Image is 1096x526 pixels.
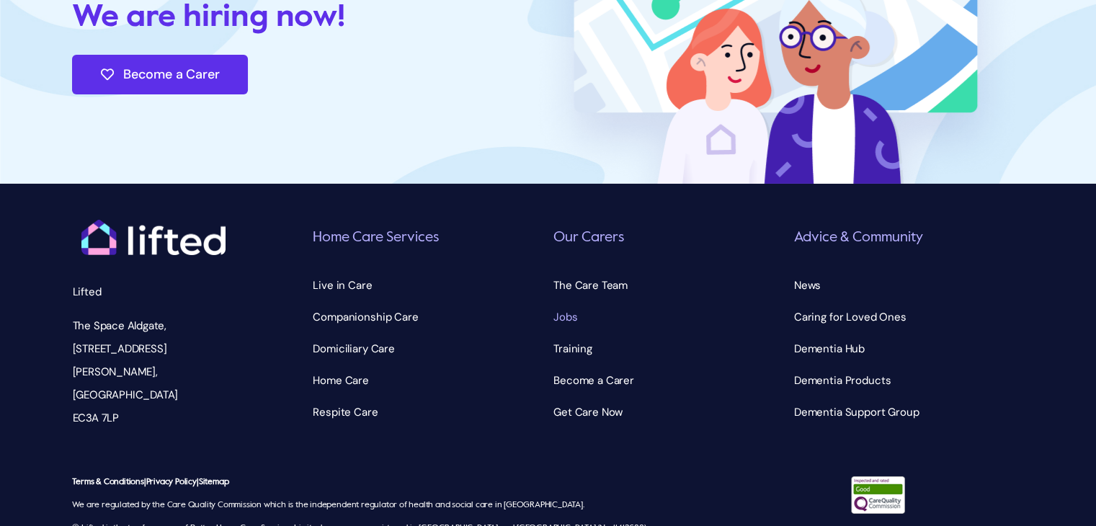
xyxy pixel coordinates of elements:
[313,401,378,424] span: Respite Care
[553,274,628,297] span: The Care Team
[553,228,783,248] h6: Our Carers
[199,478,229,486] a: Sitemap
[313,369,369,392] span: Home Care
[553,274,783,297] a: The Care Team
[313,401,543,424] a: Respite Care
[851,476,905,491] a: CQC
[794,306,906,329] span: Caring for Loved Ones
[794,274,821,297] span: News
[313,369,543,392] a: Home Care
[794,228,1024,248] h6: Advice & Community
[313,306,543,329] a: Companionship Care
[72,478,228,486] strong: | |
[73,280,234,303] p: Lifted
[794,369,1024,392] a: Dementia Products
[553,369,783,392] a: Become a Carer
[794,274,1024,424] nav: Advice & Community
[313,337,395,360] span: Domiciliary Care
[553,337,783,360] a: Training
[553,401,623,424] span: Get Care Now
[794,401,919,424] span: Dementia Support Group
[553,369,634,392] span: Become a Carer
[794,274,1024,297] a: News
[794,369,891,392] span: Dementia Products
[313,274,543,297] a: Live in Care
[553,306,783,329] a: Jobs
[72,478,143,486] a: Terms & Conditions
[146,478,197,486] a: Privacy Policy
[794,401,1024,424] a: Dementia Support Group
[72,1,344,33] span: We are hiring now!
[72,55,248,94] a: Become a Carer
[313,337,543,360] a: Domiciliary Care
[123,67,219,82] span: Become a Carer
[794,306,1024,329] a: Caring for Loved Ones
[553,401,783,424] a: Get Care Now
[81,220,226,256] img: logo-white
[313,274,372,297] span: Live in Care
[553,306,577,329] span: Jobs
[313,306,418,329] span: Companionship Care
[313,228,543,248] h6: Home Care Services
[794,337,865,360] span: Dementia Hub
[794,337,1024,360] a: Dementia Hub
[553,337,592,360] span: Training
[73,314,234,429] p: The Space Aldgate, [STREET_ADDRESS][PERSON_NAME], [GEOGRAPHIC_DATA] EC3A 7LP
[553,274,783,424] nav: Our Carers
[313,274,543,424] nav: Home Care Services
